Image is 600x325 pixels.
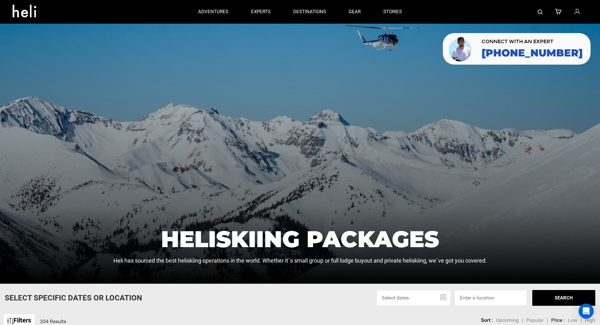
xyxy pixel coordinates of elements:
[482,47,583,59] a: [PHONE_NUMBER]
[526,317,544,323] span: Popular
[40,318,66,324] span: 204 Results
[579,304,594,319] div: Open Intercom Messenger
[448,36,474,62] img: contact our team
[198,9,228,15] p: adventures
[7,318,14,324] img: btn-icon.svg
[293,9,326,15] p: destinations
[522,317,523,324] li: |
[568,317,577,323] span: Low
[551,317,565,324] li: Price :
[538,9,543,15] img: search-bar-icon.svg
[496,317,519,323] span: Upcoming
[113,228,487,250] h1: Heliskiing Packages
[547,317,548,324] li: |
[5,293,142,303] p: Select Specific Dates Or Location
[376,290,451,306] input: Select dates
[585,317,595,323] span: High
[580,317,582,324] li: |
[482,39,583,44] span: CONNECT WITH AN EXPERT
[454,290,527,306] input: Enter a location
[251,9,271,15] p: experts
[532,290,595,306] button: SEARCH
[113,257,487,265] p: Heli has sourced the best heliskiing operations in the world. Whether it`s small group or full lo...
[481,317,493,324] li: Sort :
